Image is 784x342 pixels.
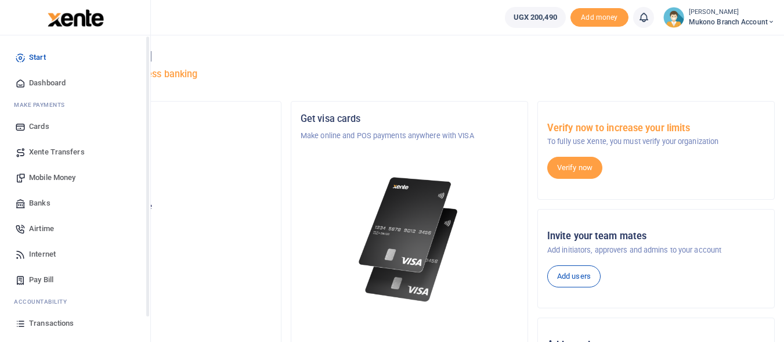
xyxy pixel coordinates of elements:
[29,274,53,286] span: Pay Bill
[29,77,66,89] span: Dashboard
[29,249,56,260] span: Internet
[301,130,518,142] p: Make online and POS payments anywhere with VISA
[547,244,765,256] p: Add initiators, approvers and admins to your account
[44,50,775,63] h4: Hello [PERSON_NAME]
[689,8,775,17] small: [PERSON_NAME]
[54,130,272,142] p: Tugende Limited
[547,265,601,287] a: Add users
[9,293,141,311] li: Ac
[20,100,65,109] span: ake Payments
[663,7,775,28] a: profile-user [PERSON_NAME] Mukono branch account
[29,146,85,158] span: Xente Transfers
[689,17,775,27] span: Mukono branch account
[9,165,141,190] a: Mobile Money
[54,175,272,187] p: Mukono branch account
[46,13,104,21] a: logo-small logo-large logo-large
[547,123,765,134] h5: Verify now to increase your limits
[48,9,104,27] img: logo-large
[9,311,141,336] a: Transactions
[29,121,49,132] span: Cards
[570,8,628,27] li: Toup your wallet
[505,7,566,28] a: UGX 200,490
[29,172,75,183] span: Mobile Money
[9,242,141,267] a: Internet
[9,139,141,165] a: Xente Transfers
[29,318,74,329] span: Transactions
[547,157,602,179] a: Verify now
[9,70,141,96] a: Dashboard
[301,113,518,125] h5: Get visa cards
[547,136,765,147] p: To fully use Xente, you must verify your organization
[54,201,272,213] p: Your current account balance
[54,113,272,125] h5: Organization
[9,45,141,70] a: Start
[54,215,272,227] h5: UGX 200,490
[514,12,557,23] span: UGX 200,490
[29,197,50,209] span: Banks
[9,190,141,216] a: Banks
[547,231,765,242] h5: Invite your team mates
[54,158,272,170] h5: Account
[355,170,464,309] img: xente-_physical_cards.png
[44,69,775,80] h5: Welcome to better business banking
[570,12,628,21] a: Add money
[500,7,570,28] li: Wallet ballance
[9,216,141,242] a: Airtime
[9,96,141,114] li: M
[9,267,141,293] a: Pay Bill
[9,114,141,139] a: Cards
[663,7,684,28] img: profile-user
[29,52,46,63] span: Start
[29,223,54,235] span: Airtime
[570,8,628,27] span: Add money
[23,297,67,306] span: countability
